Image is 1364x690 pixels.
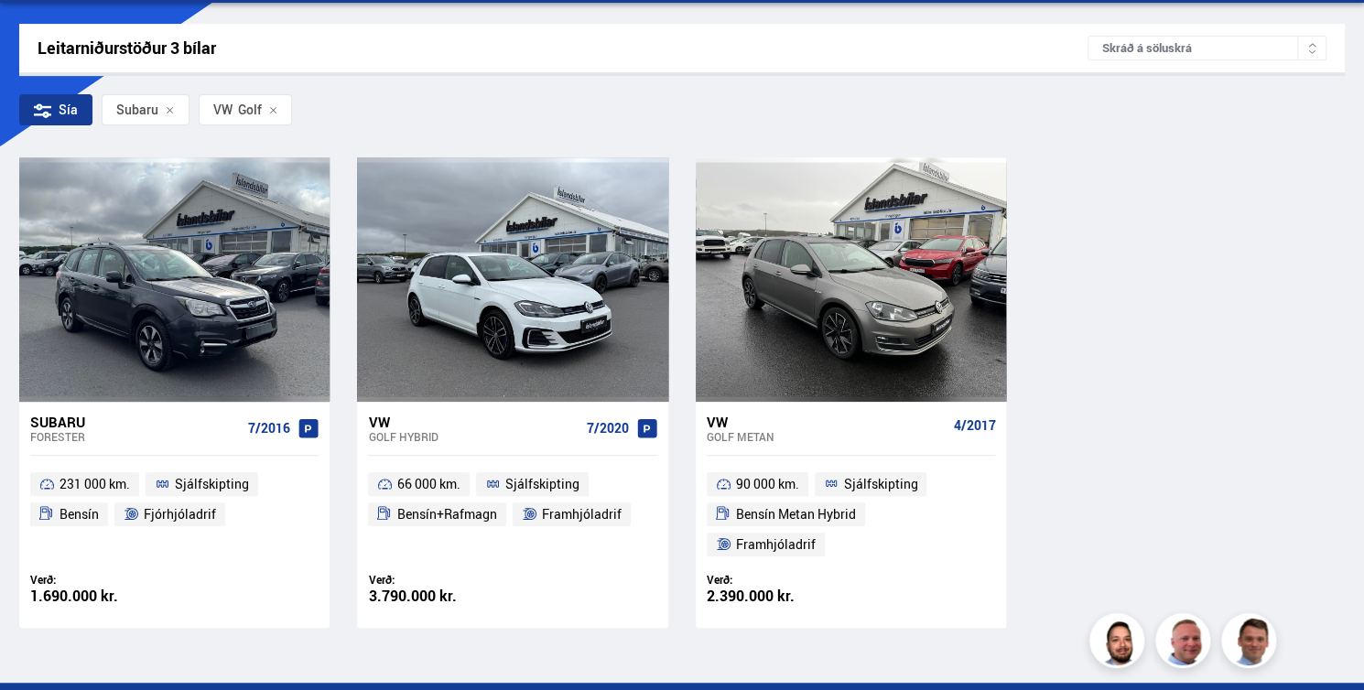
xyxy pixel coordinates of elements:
[368,430,579,443] div: Golf HYBRID
[542,503,622,525] span: Framhjóladrif
[397,503,497,525] span: Bensín+Rafmagn
[707,573,851,587] div: Verð:
[505,473,579,495] span: Sjálfskipting
[213,102,262,117] span: Golf
[357,402,667,628] a: VW Golf HYBRID 7/2020 66 000 km. Sjálfskipting Bensín+Rafmagn Framhjóladrif Verð: 3.790.000 kr.
[60,473,130,495] span: 231 000 km.
[30,573,175,587] div: Verð:
[116,102,158,117] span: Subaru
[736,534,816,555] span: Framhjóladrif
[1092,616,1147,671] img: nhp88E3Fdnt1Opn2.png
[30,588,175,604] div: 1.690.000 kr.
[736,503,856,525] span: Bensín Metan Hybrid
[696,402,1006,628] a: VW Golf METAN 4/2017 90 000 km. Sjálfskipting Bensín Metan Hybrid Framhjóladrif Verð: 2.390.000 kr.
[1224,616,1279,671] img: FbJEzSuNWCJXmdc-.webp
[60,503,99,525] span: Bensín
[248,421,290,436] span: 7/2016
[397,473,460,495] span: 66 000 km.
[707,588,851,604] div: 2.390.000 kr.
[15,7,70,62] button: Opna LiveChat spjallviðmót
[1088,36,1326,60] div: Skráð á söluskrá
[707,430,946,443] div: Golf METAN
[368,414,579,430] div: VW
[707,414,946,430] div: VW
[144,503,216,525] span: Fjórhjóladrif
[736,473,799,495] span: 90 000 km.
[30,414,241,430] div: Subaru
[175,473,249,495] span: Sjálfskipting
[19,402,330,628] a: Subaru Forester 7/2016 231 000 km. Sjálfskipting Bensín Fjórhjóladrif Verð: 1.690.000 kr.
[368,588,513,604] div: 3.790.000 kr.
[213,102,233,117] div: VW
[38,38,1088,58] div: Leitarniðurstöður 3 bílar
[19,94,92,125] div: Sía
[368,573,513,587] div: Verð:
[953,418,995,433] span: 4/2017
[843,473,917,495] span: Sjálfskipting
[587,421,629,436] span: 7/2020
[1158,616,1213,671] img: siFngHWaQ9KaOqBr.png
[30,430,241,443] div: Forester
